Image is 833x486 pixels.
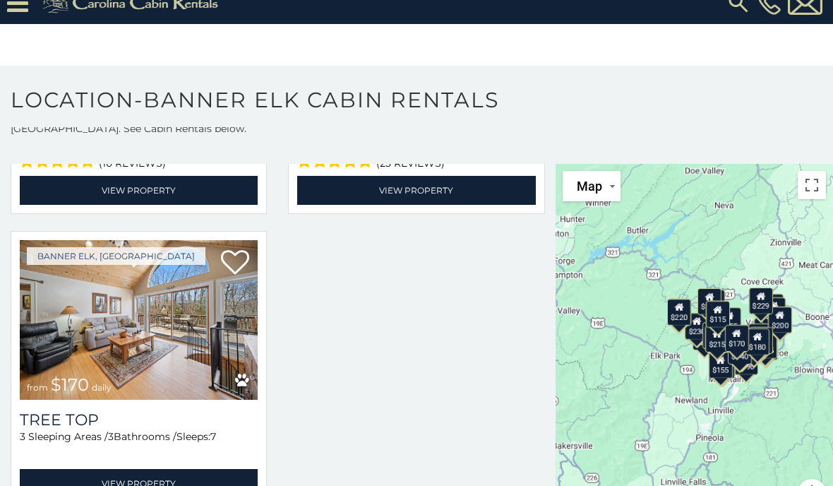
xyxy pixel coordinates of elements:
[92,382,112,393] span: daily
[20,410,258,429] a: Tree Top
[20,240,258,400] a: Tree Top from $170 daily
[667,299,691,326] div: $220
[577,179,602,194] span: Map
[768,307,792,333] div: $200
[20,429,258,466] div: Sleeping Areas / Bathrooms / Sleeps:
[563,171,621,201] button: Change map style
[297,176,535,205] a: View Property
[702,322,726,349] div: $180
[20,240,258,400] img: Tree Top
[221,249,249,278] a: Add to favorites
[20,430,25,443] span: 3
[27,382,48,393] span: from
[798,171,826,199] button: Toggle fullscreen view
[210,430,216,443] span: 7
[706,301,730,328] div: $115
[685,313,709,340] div: $230
[745,328,769,355] div: $180
[754,318,778,345] div: $400
[725,325,749,352] div: $170
[709,352,733,379] div: $155
[51,374,89,395] span: $170
[749,327,773,354] div: $180
[697,288,721,315] div: $150
[108,430,114,443] span: 3
[27,247,205,265] a: Banner Elk, [GEOGRAPHIC_DATA]
[20,176,258,205] a: View Property
[762,297,786,324] div: $195
[749,288,773,314] div: $229
[748,324,772,350] div: $195
[705,326,729,352] div: $215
